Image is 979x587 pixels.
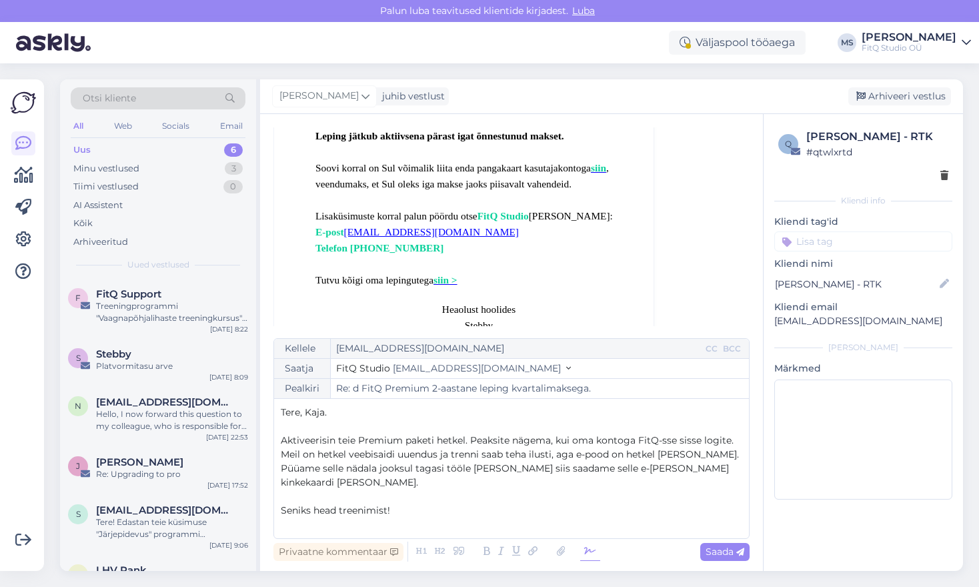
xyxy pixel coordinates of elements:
span: Tutvu kõigi oma lepingutega [315,274,433,285]
span: Jarmo Takkinen [96,456,183,468]
div: [DATE] 8:22 [210,324,248,334]
img: Askly Logo [11,90,36,115]
p: [EMAIL_ADDRESS][DOMAIN_NAME] [774,314,952,328]
div: [PERSON_NAME] [862,32,956,43]
span: E-post [315,226,519,237]
a: siin [591,162,606,173]
div: juhib vestlust [377,89,445,103]
span: [EMAIL_ADDRESS][DOMAIN_NAME] [393,362,561,374]
div: FitQ Studio OÜ [862,43,956,53]
div: Socials [159,117,192,135]
span: Telefon [PHONE_NUMBER] [315,242,443,253]
span: S [76,353,81,363]
span: Uued vestlused [127,259,189,271]
div: Email [217,117,245,135]
span: LHV Pank [96,564,147,576]
p: Märkmed [774,362,952,376]
p: Kliendi tag'id [774,215,952,229]
div: [DATE] 17:52 [207,480,248,490]
span: Luba [568,5,599,17]
div: Arhiveeritud [73,235,128,249]
div: BCC [720,343,744,355]
span: Seniks head treenimist! [281,504,390,516]
div: AI Assistent [73,199,123,212]
div: [DATE] 9:06 [209,540,248,550]
div: MS [838,33,856,52]
div: Väljaspool tööaega [669,31,806,55]
button: FitQ Studio [EMAIL_ADDRESS][DOMAIN_NAME] [336,362,571,376]
span: , veendumaks, et Sul oleks iga makse jaoks piisavalt vahendeid. Lisaküsimuste korral palun pöördu... [315,162,609,221]
div: Minu vestlused [73,162,139,175]
div: Kliendi info [774,195,952,207]
span: FitQ Studio [477,210,529,221]
span: [PERSON_NAME]: [529,210,613,221]
div: # qtwlxrtd [806,145,948,159]
div: Re: Upgrading to pro [96,468,248,480]
span: L [76,569,81,579]
div: Arhiveeri vestlus [848,87,951,105]
span: sirje.pajuri@gmail.com [96,504,235,516]
div: 0 [223,180,243,193]
div: 3 [225,162,243,175]
span: Leping jätkub aktiivsena pärast igat õnnestunud makset. [315,130,564,141]
input: Lisa tag [774,231,952,251]
span: nathaliegascon@gmail.com [96,396,235,408]
input: Recepient... [331,339,703,358]
div: Treeningprogrammi "Vaagnapõhjalihaste treeningkursus" meeldetuletus [96,300,248,324]
input: Write subject here... [331,379,749,398]
span: J [76,461,80,471]
span: [PERSON_NAME] [279,89,359,103]
span: Tere, Kaja. [281,406,327,418]
div: Kellele [274,339,331,358]
div: [DATE] 22:53 [206,432,248,442]
p: Kliendi email [774,300,952,314]
a: [PERSON_NAME]FitQ Studio OÜ [862,32,971,53]
div: CC [703,343,720,355]
span: q [785,139,792,149]
span: FitQ Studio [336,362,390,374]
div: Tere! Edastan teie küsimuse "Järjepidevus" programmi [PERSON_NAME] videote ligipääsu probleemi ko... [96,516,248,540]
span: s [76,509,81,519]
div: Uus [73,143,91,157]
div: 6 [224,143,243,157]
span: F [75,293,81,303]
span: Aktiveerisin teie Premium paketi hetkel. Peaksite nägema, kui oma kontoga FitQ-sse sisse logite. [281,434,734,446]
div: All [71,117,86,135]
span: Meil on hetkel veebisaidi uuendus ja trenni saab teha ilusti, aga e-pood on hetkel [PERSON_NAME].... [281,448,742,488]
div: Saatja [274,359,331,378]
div: Kõik [73,217,93,230]
div: Web [111,117,135,135]
div: [PERSON_NAME] - RTK [806,129,948,145]
div: Tiimi vestlused [73,180,139,193]
span: Heaolust hoolides Stebby [442,304,516,331]
div: Privaatne kommentaar [273,543,403,561]
span: Stebby [96,348,131,360]
a: [EMAIL_ADDRESS][DOMAIN_NAME] [344,226,519,237]
div: Platvormitasu arve [96,360,248,372]
span: Otsi kliente [83,91,136,105]
span: n [75,401,81,411]
span: FitQ Support [96,288,161,300]
div: [DATE] 8:09 [209,372,248,382]
input: Lisa nimi [775,277,937,291]
div: Pealkiri [274,379,331,398]
a: siin > [433,274,457,285]
p: Kliendi nimi [774,257,952,271]
div: Hello, I now forward this question to my colleague, who is responsible for this. The reply will b... [96,408,248,432]
span: Saada [706,546,744,558]
div: [PERSON_NAME] [774,342,952,354]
